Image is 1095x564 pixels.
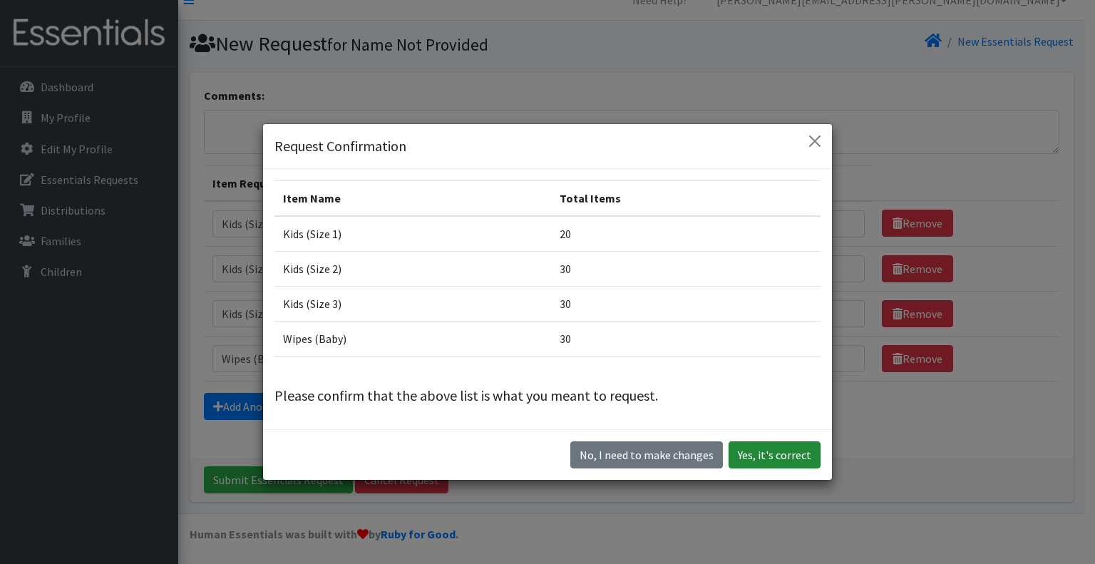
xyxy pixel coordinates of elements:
[274,216,551,252] td: Kids (Size 1)
[551,287,821,322] td: 30
[274,322,551,357] td: Wipes (Baby)
[570,441,723,468] button: No I need to make changes
[274,385,821,406] p: Please confirm that the above list is what you meant to request.
[729,441,821,468] button: Yes, it's correct
[551,322,821,357] td: 30
[803,130,826,153] button: Close
[274,135,406,157] h5: Request Confirmation
[551,216,821,252] td: 20
[274,287,551,322] td: Kids (Size 3)
[274,252,551,287] td: Kids (Size 2)
[551,252,821,287] td: 30
[274,181,551,217] th: Item Name
[551,181,821,217] th: Total Items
